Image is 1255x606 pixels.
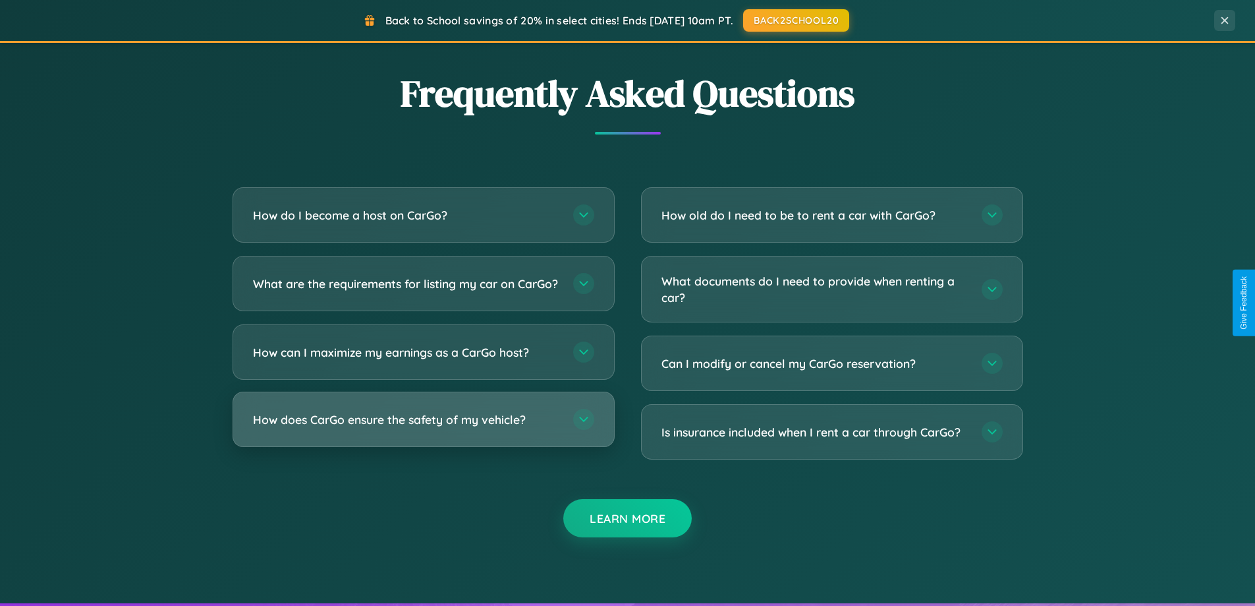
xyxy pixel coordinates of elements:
[385,14,733,27] span: Back to School savings of 20% in select cities! Ends [DATE] 10am PT.
[563,499,692,537] button: Learn More
[661,355,968,372] h3: Can I modify or cancel my CarGo reservation?
[743,9,849,32] button: BACK2SCHOOL20
[253,344,560,361] h3: How can I maximize my earnings as a CarGo host?
[253,411,560,428] h3: How does CarGo ensure the safety of my vehicle?
[253,276,560,292] h3: What are the requirements for listing my car on CarGo?
[233,68,1023,119] h2: Frequently Asked Questions
[1239,276,1248,330] div: Give Feedback
[661,207,968,224] h3: How old do I need to be to rent a car with CarGo?
[253,207,560,224] h3: How do I become a host on CarGo?
[661,273,968,305] h3: What documents do I need to provide when renting a car?
[661,424,968,440] h3: Is insurance included when I rent a car through CarGo?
